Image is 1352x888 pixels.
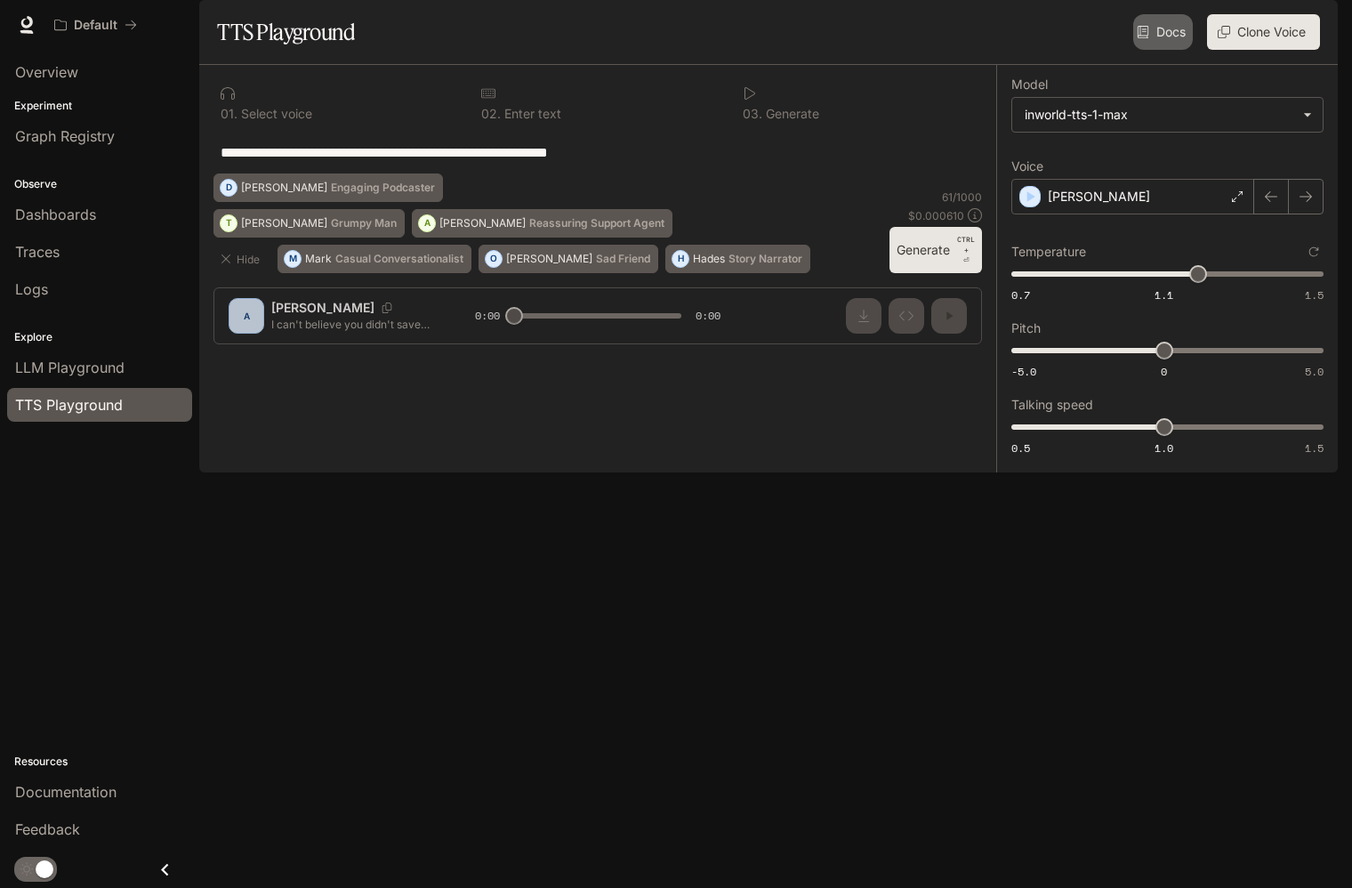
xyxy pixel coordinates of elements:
[331,182,435,193] p: Engaging Podcaster
[762,108,819,120] p: Generate
[419,209,435,238] div: A
[1012,98,1323,132] div: inworld-tts-1-max
[1048,188,1150,206] p: [PERSON_NAME]
[1161,364,1167,379] span: 0
[241,218,327,229] p: [PERSON_NAME]
[278,245,471,273] button: MMarkCasual Conversationalist
[412,209,672,238] button: A[PERSON_NAME]Reassuring Support Agent
[665,245,810,273] button: HHadesStory Narrator
[1011,322,1041,335] p: Pitch
[1025,106,1294,124] div: inworld-tts-1-max
[501,108,561,120] p: Enter text
[46,7,145,43] button: All workspaces
[217,14,355,50] h1: TTS Playground
[486,245,502,273] div: O
[1011,440,1030,456] span: 0.5
[213,174,443,202] button: D[PERSON_NAME]Engaging Podcaster
[693,254,725,264] p: Hades
[241,182,327,193] p: [PERSON_NAME]
[743,108,762,120] p: 0 3 .
[1011,160,1043,173] p: Voice
[221,174,237,202] div: D
[74,18,117,33] p: Default
[728,254,802,264] p: Story Narrator
[889,227,982,273] button: GenerateCTRL +⏎
[529,218,664,229] p: Reassuring Support Agent
[1304,242,1324,262] button: Reset to default
[1011,287,1030,303] span: 0.7
[1207,14,1320,50] button: Clone Voice
[908,208,964,223] p: $ 0.000610
[1011,364,1036,379] span: -5.0
[942,190,982,205] p: 61 / 1000
[1305,287,1324,303] span: 1.5
[1011,246,1086,258] p: Temperature
[481,108,501,120] p: 0 2 .
[479,245,658,273] button: O[PERSON_NAME]Sad Friend
[221,108,237,120] p: 0 1 .
[221,209,237,238] div: T
[285,245,301,273] div: M
[957,234,975,255] p: CTRL +
[957,234,975,266] p: ⏎
[506,254,592,264] p: [PERSON_NAME]
[1155,440,1173,456] span: 1.0
[1011,78,1048,91] p: Model
[331,218,397,229] p: Grumpy Man
[1305,364,1324,379] span: 5.0
[1155,287,1173,303] span: 1.1
[596,254,650,264] p: Sad Friend
[237,108,312,120] p: Select voice
[213,209,405,238] button: T[PERSON_NAME]Grumpy Man
[213,245,270,273] button: Hide
[305,254,332,264] p: Mark
[335,254,463,264] p: Casual Conversationalist
[1011,399,1093,411] p: Talking speed
[1305,440,1324,456] span: 1.5
[439,218,526,229] p: [PERSON_NAME]
[1133,14,1193,50] a: Docs
[672,245,688,273] div: H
